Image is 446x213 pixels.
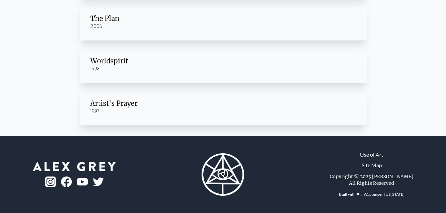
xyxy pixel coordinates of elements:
[93,177,104,186] img: twitter-logo.png
[80,3,367,40] a: The Plan 2006
[45,177,56,187] img: ig-logo.png
[90,99,356,108] div: Artist's Prayer
[90,108,356,115] div: 1997
[364,192,404,197] a: Wappinger, [US_STATE]
[90,56,356,66] div: Worldspirit
[61,177,72,187] img: fb-logo.png
[362,161,382,169] a: Site Map
[336,189,407,200] div: Built with ❤ in
[349,180,394,186] div: All Rights Reserved
[90,23,356,30] div: 2006
[360,151,383,159] a: Use of Art
[330,173,413,180] div: Copyright © 2025 [PERSON_NAME]
[90,66,356,72] div: 1998
[90,14,356,23] div: The Plan
[77,178,88,186] img: youtube-logo.png
[80,46,367,83] a: Worldspirit 1998
[80,88,367,125] a: Artist's Prayer 1997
